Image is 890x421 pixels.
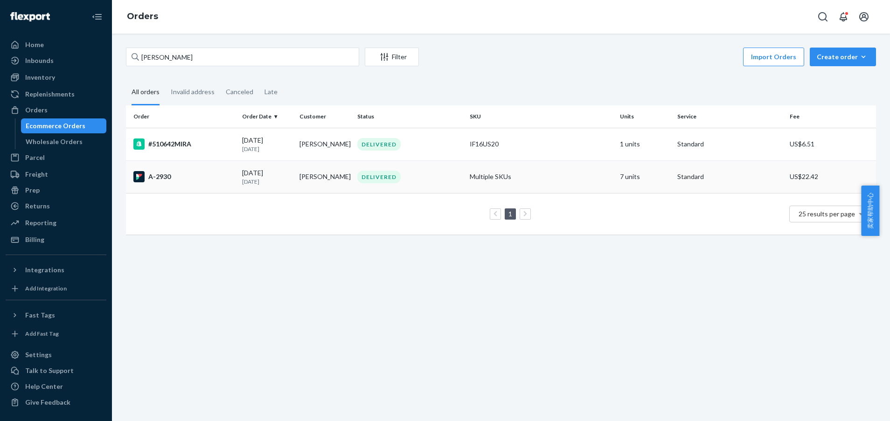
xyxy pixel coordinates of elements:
[6,308,106,323] button: Fast Tags
[25,170,48,179] div: Freight
[25,366,74,375] div: Talk to Support
[25,330,59,338] div: Add Fast Tag
[786,160,876,193] td: US$22.42
[238,105,296,128] th: Order Date
[119,3,166,30] ol: breadcrumbs
[171,80,215,104] div: Invalid address
[132,80,160,105] div: All orders
[616,105,674,128] th: Units
[126,48,359,66] input: Search orders
[25,186,40,195] div: Prep
[133,138,235,150] div: #510642MIRA
[25,235,44,244] div: Billing
[242,136,292,153] div: [DATE]
[6,262,106,277] button: Integrations
[357,171,401,183] div: DELIVERED
[25,265,64,275] div: Integrations
[616,128,674,160] td: 1 units
[6,363,106,378] a: Talk to Support
[6,232,106,247] a: Billing
[25,201,50,211] div: Returns
[810,48,876,66] button: Create order
[817,52,869,62] div: Create order
[365,52,418,62] div: Filter
[6,87,106,102] a: Replenishments
[6,215,106,230] a: Reporting
[861,186,879,236] button: 卖家帮助中心
[365,48,419,66] button: Filter
[6,326,106,341] a: Add Fast Tag
[88,7,106,26] button: Close Navigation
[6,37,106,52] a: Home
[21,134,107,149] a: Wholesale Orders
[743,48,804,66] button: Import Orders
[855,7,873,26] button: Open account menu
[6,53,106,68] a: Inbounds
[466,105,616,128] th: SKU
[25,56,54,65] div: Inbounds
[25,284,67,292] div: Add Integration
[25,218,56,228] div: Reporting
[786,128,876,160] td: US$6.51
[6,103,106,117] a: Orders
[127,11,158,21] a: Orders
[242,168,292,186] div: [DATE]
[21,118,107,133] a: Ecommerce Orders
[25,311,55,320] div: Fast Tags
[299,112,349,120] div: Customer
[25,382,63,391] div: Help Center
[6,347,106,362] a: Settings
[25,350,52,359] div: Settings
[6,150,106,165] a: Parcel
[6,395,106,410] button: Give Feedback
[25,90,75,99] div: Replenishments
[296,160,353,193] td: [PERSON_NAME]
[6,183,106,198] a: Prep
[786,105,876,128] th: Fee
[25,398,70,407] div: Give Feedback
[296,128,353,160] td: [PERSON_NAME]
[133,171,235,182] div: A-2930
[226,80,253,104] div: Canceled
[242,145,292,153] p: [DATE]
[677,172,782,181] p: Standard
[242,178,292,186] p: [DATE]
[25,73,55,82] div: Inventory
[674,105,786,128] th: Service
[677,139,782,149] p: Standard
[814,7,832,26] button: Open Search Box
[799,210,855,218] span: 25 results per page
[264,80,278,104] div: Late
[616,160,674,193] td: 7 units
[6,167,106,182] a: Freight
[26,137,83,146] div: Wholesale Orders
[834,7,853,26] button: Open notifications
[25,40,44,49] div: Home
[357,138,401,151] div: DELIVERED
[6,70,106,85] a: Inventory
[470,139,612,149] div: IF16US20
[507,210,514,218] a: Page 1 is your current page
[6,199,106,214] a: Returns
[126,105,238,128] th: Order
[25,153,45,162] div: Parcel
[466,160,616,193] td: Multiple SKUs
[6,281,106,296] a: Add Integration
[6,379,106,394] a: Help Center
[26,121,85,131] div: Ecommerce Orders
[10,12,50,21] img: Flexport logo
[25,105,48,115] div: Orders
[354,105,466,128] th: Status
